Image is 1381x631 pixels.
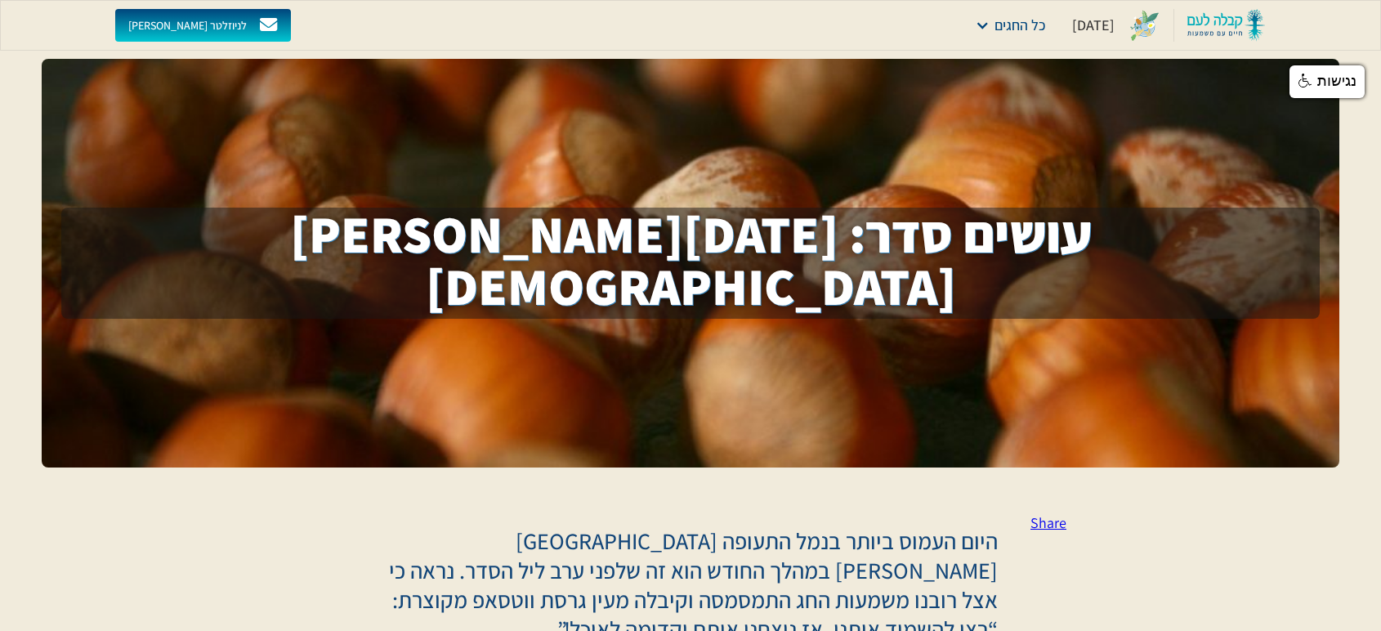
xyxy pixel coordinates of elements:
div: כל החגים [994,14,1046,37]
a: Share [1030,513,1066,532]
img: נגישות [1298,74,1313,88]
div: [PERSON_NAME] לניוזלטר [128,18,247,33]
div: כל החגים [968,9,1053,42]
div: [DATE] [1072,16,1115,35]
h1: עושים סדר: [DATE][PERSON_NAME] [DEMOGRAPHIC_DATA] [61,208,1321,319]
span: נגישות [1317,73,1356,89]
a: נגישות [1289,65,1365,98]
a: [PERSON_NAME] לניוזלטר [115,9,291,42]
img: kabbalah-laam-logo-colored-transparent [1187,9,1266,42]
a: [DATE] [1066,9,1167,42]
